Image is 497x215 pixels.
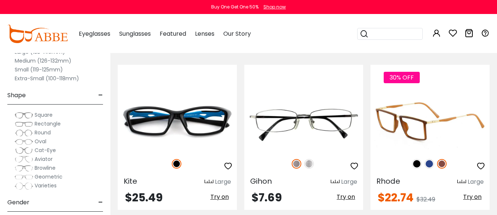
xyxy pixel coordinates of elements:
img: Black Kite - TR ,Adjust Nose Pads [118,91,237,151]
img: Silver [304,159,314,169]
span: Kite [124,176,137,186]
img: Oval.png [15,138,33,145]
img: Brown Rhode - TR ,Universal Bridge Fit [370,91,490,151]
img: Geometric.png [15,173,33,181]
label: Small (119-125mm) [15,65,63,74]
img: abbeglasses.com [7,25,68,43]
img: Rectangle.png [15,120,33,128]
img: Black [172,159,181,169]
img: Square.png [15,112,33,119]
span: - [98,87,103,104]
img: Cat-Eye.png [15,147,33,154]
img: Gun [292,159,301,169]
img: Gun Gihon - Metal ,Adjust Nose Pads [244,91,363,151]
div: Large [468,177,484,186]
img: size ruler [205,179,213,185]
button: Try on [334,192,357,202]
div: Large [215,177,231,186]
span: $22.74 [378,190,413,205]
span: Lenses [195,29,214,38]
button: Try on [208,192,231,202]
span: Round [35,129,51,136]
span: Rectangle [35,120,61,127]
span: Our Story [223,29,251,38]
span: $32.49 [416,195,435,204]
img: Varieties.png [15,182,33,190]
span: - [98,194,103,211]
span: 30% OFF [384,72,420,83]
span: Gihon [250,176,272,186]
button: Try on [461,192,484,202]
div: Shop now [263,4,286,10]
span: Shape [7,87,26,104]
div: Buy One Get One 50% [211,4,259,10]
span: Try on [463,193,482,201]
img: Round.png [15,129,33,137]
img: size ruler [331,179,340,185]
span: Oval [35,138,46,145]
span: $25.49 [125,190,163,205]
span: Varieties [35,182,57,189]
span: Gender [7,194,29,211]
span: Try on [337,193,355,201]
div: Large [341,177,357,186]
span: Featured [160,29,186,38]
span: Rhode [376,176,400,186]
span: Geometric [35,173,63,180]
span: Square [35,111,53,119]
img: Aviator.png [15,156,33,163]
img: Brown [437,159,447,169]
span: Aviator [35,155,53,163]
a: Shop now [260,4,286,10]
img: Black [412,159,422,169]
span: $7.69 [252,190,282,205]
span: Cat-Eye [35,147,56,154]
span: Sunglasses [119,29,151,38]
span: Eyeglasses [79,29,110,38]
label: Medium (126-132mm) [15,56,71,65]
img: Blue [425,159,434,169]
span: Try on [210,193,229,201]
span: Browline [35,164,56,172]
label: Extra-Small (100-118mm) [15,74,79,83]
img: size ruler [457,179,466,185]
img: Browline.png [15,165,33,172]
